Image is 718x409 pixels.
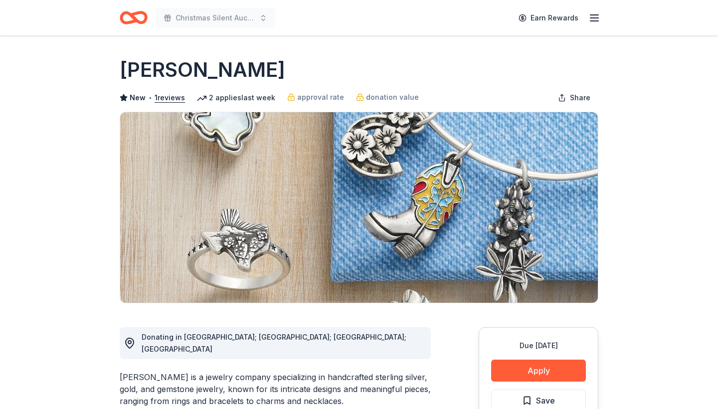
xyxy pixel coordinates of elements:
[120,56,285,84] h1: [PERSON_NAME]
[491,340,586,352] div: Due [DATE]
[142,333,406,353] span: Donating in [GEOGRAPHIC_DATA]; [GEOGRAPHIC_DATA]; [GEOGRAPHIC_DATA]; [GEOGRAPHIC_DATA]
[513,9,584,27] a: Earn Rewards
[366,91,419,103] span: donation value
[120,112,598,303] img: Image for James Avery
[156,8,275,28] button: Christmas Silent Auction
[550,88,598,108] button: Share
[491,360,586,382] button: Apply
[197,92,275,104] div: 2 applies last week
[356,91,419,103] a: donation value
[155,92,185,104] button: 1reviews
[287,91,344,103] a: approval rate
[176,12,255,24] span: Christmas Silent Auction
[130,92,146,104] span: New
[297,91,344,103] span: approval rate
[120,371,431,407] div: [PERSON_NAME] is a jewelry company specializing in handcrafted sterling silver, gold, and gemston...
[149,94,152,102] span: •
[120,6,148,29] a: Home
[536,394,555,407] span: Save
[570,92,590,104] span: Share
